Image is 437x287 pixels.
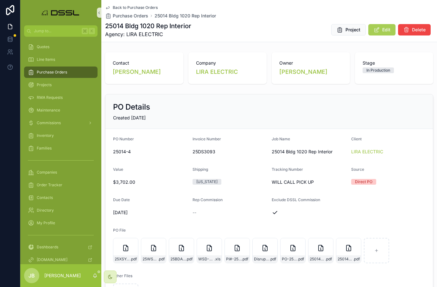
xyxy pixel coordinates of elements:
[20,37,101,264] div: scrollable content
[40,8,82,18] img: App logo
[24,41,98,53] a: Quotes
[193,137,221,141] span: Invoice Number
[24,241,98,253] a: Dashboards
[193,167,208,172] span: Shipping
[382,27,390,33] span: Edit
[37,182,62,188] span: Order Tracker
[37,82,52,87] span: Projects
[398,24,431,35] button: Delete
[198,257,214,262] span: WSD-PI---SOAE25090305-BNV-SNV-[GEOGRAPHIC_DATA](PO_25WSD-25014)
[24,167,98,178] a: Companies
[196,67,238,76] a: LIRA ELECTRIC
[142,257,158,262] span: 25WSD-25014
[115,257,130,262] span: 25XSY-25014
[113,149,187,155] span: 25014-4
[272,179,346,185] span: WILL CALL PICK UP
[113,102,150,112] h2: PO Details
[272,167,303,172] span: Tracking Number
[366,67,390,73] div: In Production
[24,25,98,37] button: Jump to...K
[155,13,216,19] a: 25014 Bldg 1020 Rep Interior
[170,257,186,262] span: 25BDA-25014
[351,137,362,141] span: Client
[272,137,290,141] span: Job Name
[34,29,79,34] span: Jump to...
[113,179,187,185] span: $3,702.00
[28,272,35,279] span: JB
[193,209,196,216] span: --
[272,197,320,202] span: Exclude DSSL Commission
[24,67,98,78] a: Purchase Orders
[24,130,98,141] a: Inventory
[37,195,53,200] span: Contacts
[24,143,98,154] a: Families
[37,257,67,262] span: [DOMAIN_NAME]
[24,179,98,191] a: Order Tracker
[105,13,148,19] a: Purchase Orders
[214,257,220,262] span: .xls
[355,179,372,185] div: Direct PO
[37,208,54,213] span: Directory
[351,149,383,155] a: LIRA ELECTRIC
[368,24,396,35] button: Edit
[113,115,146,120] span: Created [DATE]
[37,70,67,75] span: Purchase Orders
[345,27,360,33] span: Project
[37,245,58,250] span: Dashboards
[24,254,98,265] a: [DOMAIN_NAME]
[105,22,191,30] h1: 25014 Bldg 1020 Rep Interior
[24,205,98,216] a: Directory
[105,5,158,10] a: Back to Purchase Orders
[113,197,130,202] span: Due Date
[412,27,426,33] span: Delete
[113,137,134,141] span: PO Number
[338,257,353,262] span: 25014-BLDG-1020---25DS3093
[37,44,49,49] span: Quotes
[186,257,193,262] span: .pdf
[37,120,61,125] span: Commissions
[331,24,366,35] button: Project
[325,257,332,262] span: .pdf
[279,67,327,76] a: [PERSON_NAME]
[130,257,137,262] span: .pdf
[254,257,269,262] span: Disruptive-SSL--PI--[GEOGRAPHIC_DATA]
[44,272,81,279] p: [PERSON_NAME]
[113,60,176,66] span: Contact
[37,57,55,62] span: Line Items
[105,30,191,38] span: Agency: LIRA ELECTRIC
[89,29,94,34] span: K
[24,79,98,91] a: Projects
[37,95,63,100] span: RMA Requests
[37,170,57,175] span: Companies
[24,117,98,129] a: Commissions
[24,192,98,203] a: Contacts
[37,108,60,113] span: Maintenance
[24,54,98,65] a: Line Items
[113,228,126,233] span: PO File
[113,167,123,172] span: Value
[193,149,267,155] span: 25DS3093
[297,257,304,262] span: .pdf
[279,60,342,66] span: Owner
[37,133,54,138] span: Inventory
[353,257,360,262] span: .pdf
[113,13,148,19] span: Purchase Orders
[113,5,158,10] span: Back to Purchase Orders
[242,257,248,262] span: .pdf
[269,257,276,262] span: .pdf
[37,220,55,226] span: My Profile
[310,257,325,262] span: 25014-BLDG-1020-REP-PACKING-SLIP
[158,257,165,262] span: .pdf
[113,67,161,76] a: [PERSON_NAME]
[37,146,52,151] span: Families
[363,60,426,66] span: Stage
[226,257,242,262] span: PI#-25XSY-2514
[282,257,297,262] span: PO-25014-4-DSSL
[196,60,259,66] span: Company
[193,197,223,202] span: Rep Commission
